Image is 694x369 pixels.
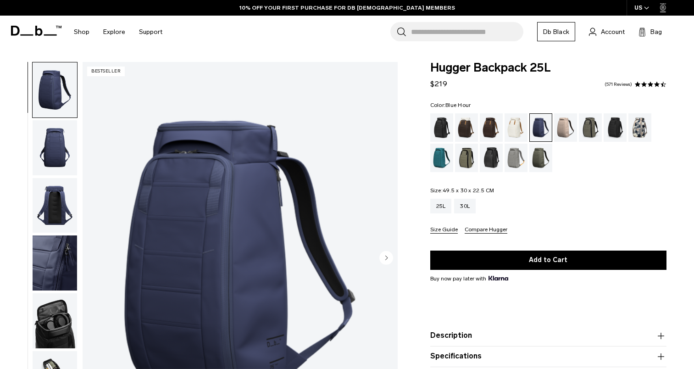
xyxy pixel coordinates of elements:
[430,144,453,172] a: Midnight Teal
[33,235,77,291] img: Hugger_25L_Blue_hour_Material.1.png
[139,16,162,48] a: Support
[604,113,627,142] a: Charcoal Grey
[505,144,527,172] a: Sand Grey
[379,251,393,266] button: Next slide
[445,102,471,108] span: Blue Hour
[430,227,458,234] button: Size Guide
[33,178,77,233] img: Hugger Backpack 25L Blue Hour
[239,4,455,12] a: 10% OFF YOUR FIRST PURCHASE FOR DB [DEMOGRAPHIC_DATA] MEMBERS
[430,79,447,88] span: $219
[430,330,666,341] button: Description
[554,113,577,142] a: Fogbow Beige
[480,144,503,172] a: Reflective Black
[430,251,666,270] button: Add to Cart
[103,16,125,48] a: Explore
[74,16,89,48] a: Shop
[430,113,453,142] a: Black Out
[32,293,78,349] button: Hugger Backpack 25L Blue Hour
[455,113,478,142] a: Cappuccino
[430,274,508,283] span: Buy now pay later with
[32,62,78,118] button: Hugger Backpack 25L Blue Hour
[430,102,471,108] legend: Color:
[529,113,552,142] a: Blue Hour
[32,120,78,176] button: Hugger Backpack 25L Blue Hour
[605,82,632,87] a: 571 reviews
[650,27,662,37] span: Bag
[628,113,651,142] a: Line Cluster
[430,199,452,213] a: 25L
[579,113,602,142] a: Forest Green
[465,227,507,234] button: Compare Hugger
[505,113,527,142] a: Oatmilk
[33,120,77,175] img: Hugger Backpack 25L Blue Hour
[33,62,77,117] img: Hugger Backpack 25L Blue Hour
[638,26,662,37] button: Bag
[430,62,666,74] span: Hugger Backpack 25L
[430,188,494,193] legend: Size:
[454,199,476,213] a: 30L
[87,67,125,76] p: Bestseller
[430,351,666,362] button: Specifications
[480,113,503,142] a: Espresso
[33,293,77,348] img: Hugger Backpack 25L Blue Hour
[455,144,478,172] a: Mash Green
[537,22,575,41] a: Db Black
[67,16,169,48] nav: Main Navigation
[443,187,494,194] span: 49.5 x 30 x 22.5 CM
[589,26,625,37] a: Account
[32,235,78,291] button: Hugger_25L_Blue_hour_Material.1.png
[32,178,78,234] button: Hugger Backpack 25L Blue Hour
[489,276,508,280] img: {"height" => 20, "alt" => "Klarna"}
[529,144,552,172] a: Moss Green
[601,27,625,37] span: Account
